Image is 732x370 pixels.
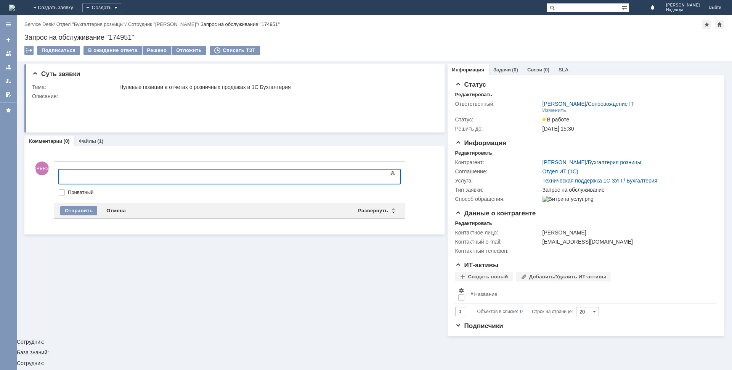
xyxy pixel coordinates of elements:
[455,248,541,254] div: Контактный телефон:
[477,309,518,314] span: Объектов в списке:
[455,159,541,165] div: Контрагент:
[455,81,486,88] span: Статус
[588,101,634,107] a: Сопровождение IT
[56,21,125,27] a: Отдел "Бухгалтерия розницы"
[2,75,14,87] a: Мои заявки
[64,138,70,144] div: (0)
[32,84,118,90] div: Тема:
[543,107,567,113] div: Изменить
[455,92,492,98] div: Редактировать
[455,150,492,156] div: Редактировать
[29,138,63,144] a: Комментарии
[621,3,629,11] span: Расширенный поиск
[467,284,711,304] th: Название
[9,5,15,11] img: logo
[493,67,511,73] a: Задачи
[543,101,634,107] div: /
[455,187,541,193] div: Тип заявки:
[543,159,586,165] a: [PERSON_NAME]
[458,288,464,294] span: Настройки
[455,322,503,330] span: Подписчики
[455,116,541,123] div: Статус:
[32,70,80,78] span: Суть заявки
[455,139,506,147] span: Информация
[97,138,103,144] div: (1)
[702,20,711,29] div: Добавить в избранное
[527,67,542,73] a: Связи
[128,21,201,27] div: /
[543,229,713,236] div: [PERSON_NAME]
[543,187,713,193] div: Запрос на обслуживание
[17,61,732,344] div: Сотрудник:
[128,21,198,27] a: Сотрудник "[PERSON_NAME]"
[455,239,541,245] div: Контактный e-mail:
[543,178,658,184] a: Техническая поддержка 1С ЗУП / Бухгалтерия
[388,168,397,178] span: Показать панель инструментов
[512,67,518,73] div: (0)
[474,291,498,297] div: Название
[477,307,573,316] i: Строк на странице:
[455,196,541,202] div: Способ обращения:
[24,34,724,41] div: Запрос на обслуживание "174951"
[2,47,14,60] a: Заявки на командах
[543,159,641,165] div: /
[35,162,49,175] span: [PERSON_NAME]
[715,20,724,29] div: Сделать домашней страницей
[543,126,574,132] span: [DATE] 15:30
[2,34,14,46] a: Создать заявку
[559,67,568,73] a: SLA
[455,178,541,184] div: Услуга:
[24,21,56,27] div: /
[455,168,541,174] div: Соглашение:
[79,138,96,144] a: Файлы
[24,21,54,27] a: Service Desk
[543,168,578,174] a: Отдел ИТ (1С)
[543,196,594,202] img: Витрина услуг.png
[2,61,14,73] a: Заявки в моей ответственности
[455,229,541,236] div: Контактное лицо:
[520,307,523,316] div: 0
[32,93,434,99] div: Описание:
[17,350,732,355] div: База знаний:
[455,101,541,107] div: Ответственный:
[2,89,14,101] a: Мои согласования
[455,210,536,217] span: Данные о контрагенте
[68,189,399,196] label: Приватный
[666,3,700,8] span: [PERSON_NAME]
[82,3,121,12] div: Создать
[666,8,700,12] span: Надежда
[543,101,586,107] a: [PERSON_NAME]
[119,84,433,90] div: Нулевые позиции в отчетах о розничных продажах в 1С Бухгалтерия
[455,220,492,226] div: Редактировать
[455,126,541,132] div: Решить до:
[455,262,499,269] span: ИТ-активы
[9,5,15,11] a: Перейти на домашнюю страницу
[56,21,128,27] div: /
[543,239,713,245] div: [EMAIL_ADDRESS][DOMAIN_NAME]
[543,67,549,73] div: (0)
[588,159,641,165] a: Бухгалтерия розницы
[201,21,280,27] div: Запрос на обслуживание "174951"
[17,360,732,366] div: Сотрудник:
[24,46,34,55] div: Работа с массовостью
[543,116,569,123] span: В работе
[452,67,484,73] a: Информация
